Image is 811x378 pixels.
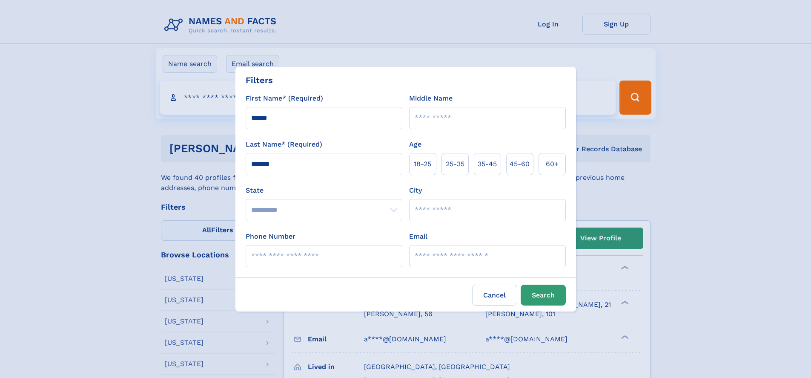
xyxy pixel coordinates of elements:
[414,159,431,169] span: 18‑25
[246,185,402,196] label: State
[409,139,421,150] label: Age
[478,159,497,169] span: 35‑45
[409,185,422,196] label: City
[546,159,559,169] span: 60+
[510,159,530,169] span: 45‑60
[446,159,464,169] span: 25‑35
[246,74,273,87] div: Filters
[409,231,427,242] label: Email
[409,93,453,104] label: Middle Name
[246,231,295,242] label: Phone Number
[246,93,323,104] label: First Name* (Required)
[521,285,566,306] button: Search
[246,139,322,150] label: Last Name* (Required)
[472,285,517,306] label: Cancel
